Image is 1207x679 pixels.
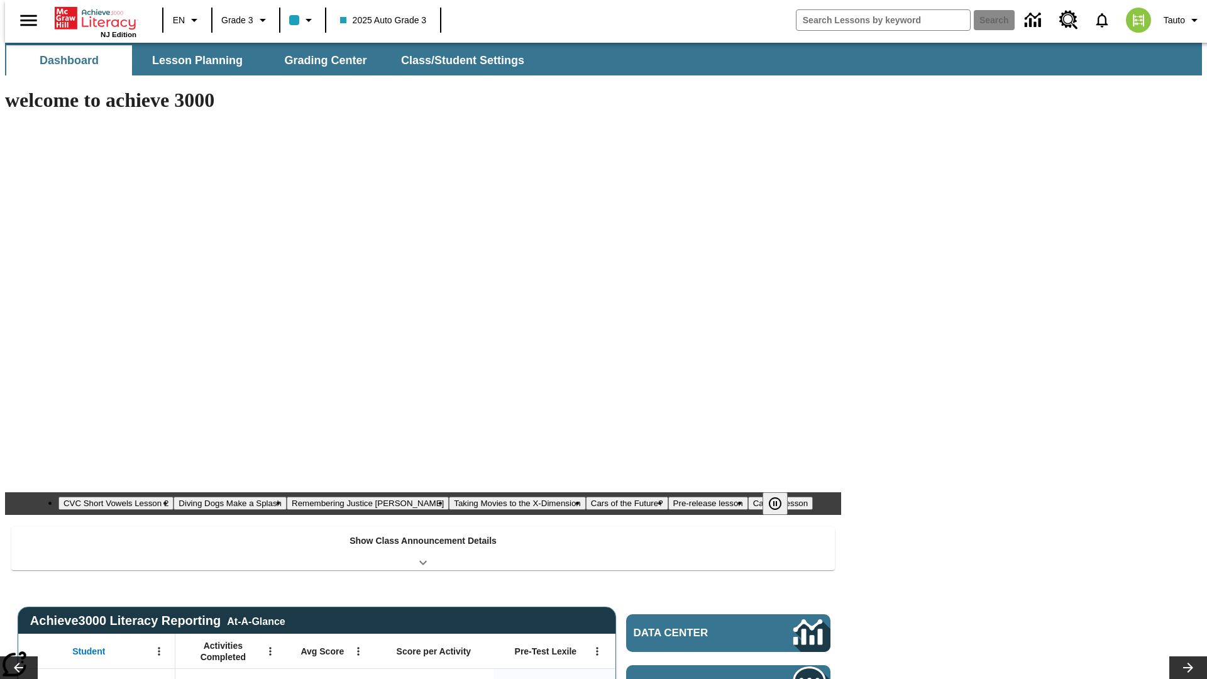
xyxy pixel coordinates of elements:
[174,497,287,510] button: Slide 2 Diving Dogs Make a Splash
[150,642,168,661] button: Open Menu
[1126,8,1151,33] img: avatar image
[763,492,800,515] div: Pause
[1086,4,1118,36] a: Notifications
[1159,9,1207,31] button: Profile/Settings
[1164,14,1185,27] span: Tauto
[515,646,577,657] span: Pre-Test Lexile
[5,45,536,75] div: SubNavbar
[588,642,607,661] button: Open Menu
[182,640,265,663] span: Activities Completed
[30,614,285,628] span: Achieve3000 Literacy Reporting
[55,6,136,31] a: Home
[287,497,449,510] button: Slide 3 Remembering Justice O'Connor
[284,9,321,31] button: Class color is light blue. Change class color
[1052,3,1086,37] a: Resource Center, Will open in new tab
[167,9,207,31] button: Language: EN, Select a language
[300,646,344,657] span: Avg Score
[72,646,105,657] span: Student
[101,31,136,38] span: NJ Edition
[668,497,748,510] button: Slide 6 Pre-release lesson
[10,2,47,39] button: Open side menu
[11,527,835,570] div: Show Class Announcement Details
[5,43,1202,75] div: SubNavbar
[261,642,280,661] button: Open Menu
[634,627,751,639] span: Data Center
[1118,4,1159,36] button: Select a new avatar
[626,614,830,652] a: Data Center
[449,497,586,510] button: Slide 4 Taking Movies to the X-Dimension
[173,14,185,27] span: EN
[1169,656,1207,679] button: Lesson carousel, Next
[221,14,253,27] span: Grade 3
[263,45,389,75] button: Grading Center
[5,89,841,112] h1: welcome to achieve 3000
[227,614,285,627] div: At-A-Glance
[340,14,427,27] span: 2025 Auto Grade 3
[216,9,275,31] button: Grade: Grade 3, Select a grade
[55,4,136,38] div: Home
[763,492,788,515] button: Pause
[6,45,132,75] button: Dashboard
[1017,3,1052,38] a: Data Center
[586,497,668,510] button: Slide 5 Cars of the Future?
[796,10,970,30] input: search field
[58,497,174,510] button: Slide 1 CVC Short Vowels Lesson 2
[135,45,260,75] button: Lesson Planning
[350,534,497,548] p: Show Class Announcement Details
[391,45,534,75] button: Class/Student Settings
[748,497,813,510] button: Slide 7 Career Lesson
[397,646,471,657] span: Score per Activity
[349,642,368,661] button: Open Menu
